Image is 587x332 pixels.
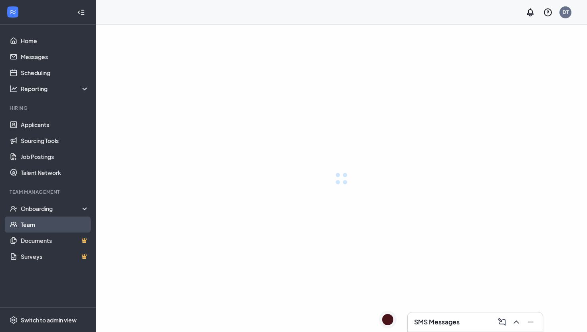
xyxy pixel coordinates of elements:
a: Home [21,33,89,49]
svg: WorkstreamLogo [9,8,17,16]
svg: Collapse [77,8,85,16]
a: Scheduling [21,65,89,81]
div: Switch to admin view [21,316,77,324]
svg: Settings [10,316,18,324]
button: ComposeMessage [495,316,508,328]
a: Applicants [21,117,89,133]
div: Reporting [21,85,89,93]
div: Team Management [10,189,87,195]
a: DocumentsCrown [21,233,89,249]
svg: Minimize [526,317,535,327]
svg: Analysis [10,85,18,93]
div: Hiring [10,105,87,111]
svg: Notifications [526,8,535,17]
a: Talent Network [21,165,89,181]
svg: ComposeMessage [497,317,507,327]
svg: ChevronUp [512,317,521,327]
a: Job Postings [21,149,89,165]
div: Onboarding [21,205,89,213]
button: Minimize [524,316,536,328]
button: ChevronUp [509,316,522,328]
a: Messages [21,49,89,65]
svg: UserCheck [10,205,18,213]
a: SurveysCrown [21,249,89,264]
a: Team [21,217,89,233]
h3: SMS Messages [414,318,460,326]
div: DT [563,9,569,16]
a: Sourcing Tools [21,133,89,149]
svg: QuestionInfo [543,8,553,17]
